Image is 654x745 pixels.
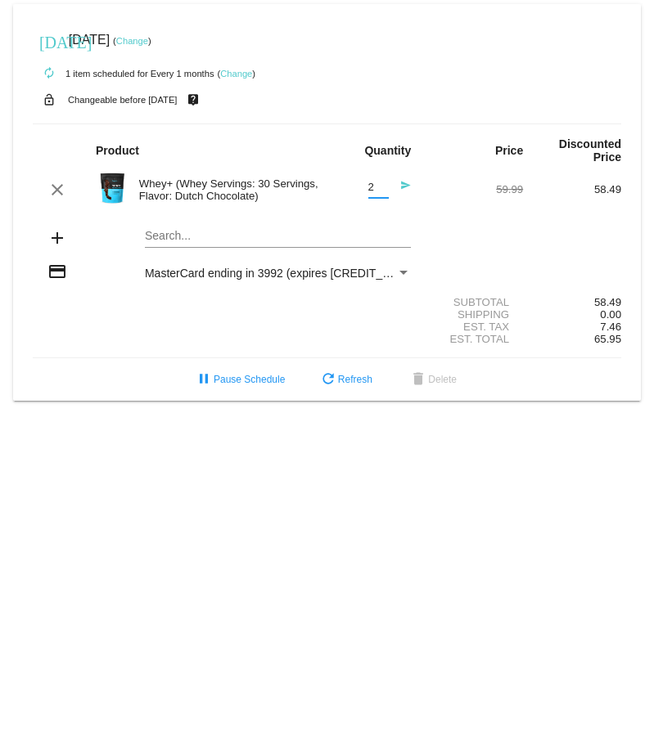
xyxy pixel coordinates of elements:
[145,230,411,243] input: Search...
[495,144,523,157] strong: Price
[96,144,139,157] strong: Product
[194,374,285,385] span: Pause Schedule
[39,31,59,51] mat-icon: [DATE]
[364,144,411,157] strong: Quantity
[600,308,621,321] span: 0.00
[305,365,386,394] button: Refresh
[113,36,151,46] small: ( )
[96,172,129,204] img: Image-1-Carousel-Whey-2lb-Dutch-Chocolate-no-badge-Transp.png
[425,308,523,321] div: Shipping
[318,370,338,390] mat-icon: refresh
[600,321,621,333] span: 7.46
[391,180,411,200] mat-icon: send
[145,267,458,280] span: MasterCard ending in 3992 (expires [CREDIT_CARD_DATA])
[523,296,621,308] div: 58.49
[183,89,203,110] mat-icon: live_help
[68,95,178,105] small: Changeable before [DATE]
[39,89,59,110] mat-icon: lock_open
[425,321,523,333] div: Est. Tax
[408,374,457,385] span: Delete
[181,365,298,394] button: Pause Schedule
[559,137,621,164] strong: Discounted Price
[116,36,148,46] a: Change
[425,183,523,195] div: 59.99
[318,374,372,385] span: Refresh
[194,370,214,390] mat-icon: pause
[220,69,252,79] a: Change
[33,69,214,79] small: 1 item scheduled for Every 1 months
[425,333,523,345] div: Est. Total
[594,333,621,345] span: 65.95
[47,262,67,281] mat-icon: credit_card
[217,69,255,79] small: ( )
[408,370,428,390] mat-icon: delete
[523,183,621,195] div: 58.49
[368,182,389,194] input: Quantity
[39,64,59,83] mat-icon: autorenew
[425,296,523,308] div: Subtotal
[47,180,67,200] mat-icon: clear
[131,177,327,202] div: Whey+ (Whey Servings: 30 Servings, Flavor: Dutch Chocolate)
[145,267,411,280] mat-select: Payment Method
[395,365,470,394] button: Delete
[47,228,67,248] mat-icon: add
